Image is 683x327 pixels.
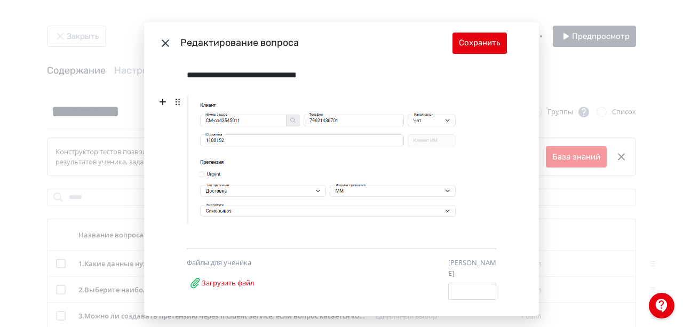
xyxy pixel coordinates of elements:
[144,22,539,316] div: Modal
[452,33,507,54] button: Сохранить
[180,36,452,50] div: Редактирование вопроса
[187,258,299,268] div: Файлы для ученика
[187,95,464,224] img: 02f21c7529988b2077d9265048b7037333d2ea3b.png
[448,258,496,278] label: [PERSON_NAME]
